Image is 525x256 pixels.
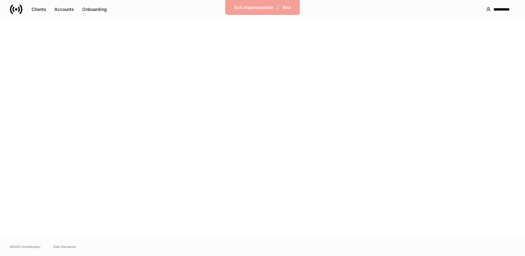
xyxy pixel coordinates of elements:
[279,2,295,12] button: Blur
[283,5,291,10] div: Blur
[78,4,111,14] button: Onboarding
[230,2,277,12] button: Exit Impersonation
[234,5,273,10] div: Exit Impersonation
[82,7,107,12] div: Onboarding
[53,244,76,249] a: Data Disclaimer
[10,244,41,249] span: © 2025 OneAdvisory
[50,4,78,14] button: Accounts
[27,4,50,14] button: Clients
[32,7,46,12] div: Clients
[54,7,74,12] div: Accounts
